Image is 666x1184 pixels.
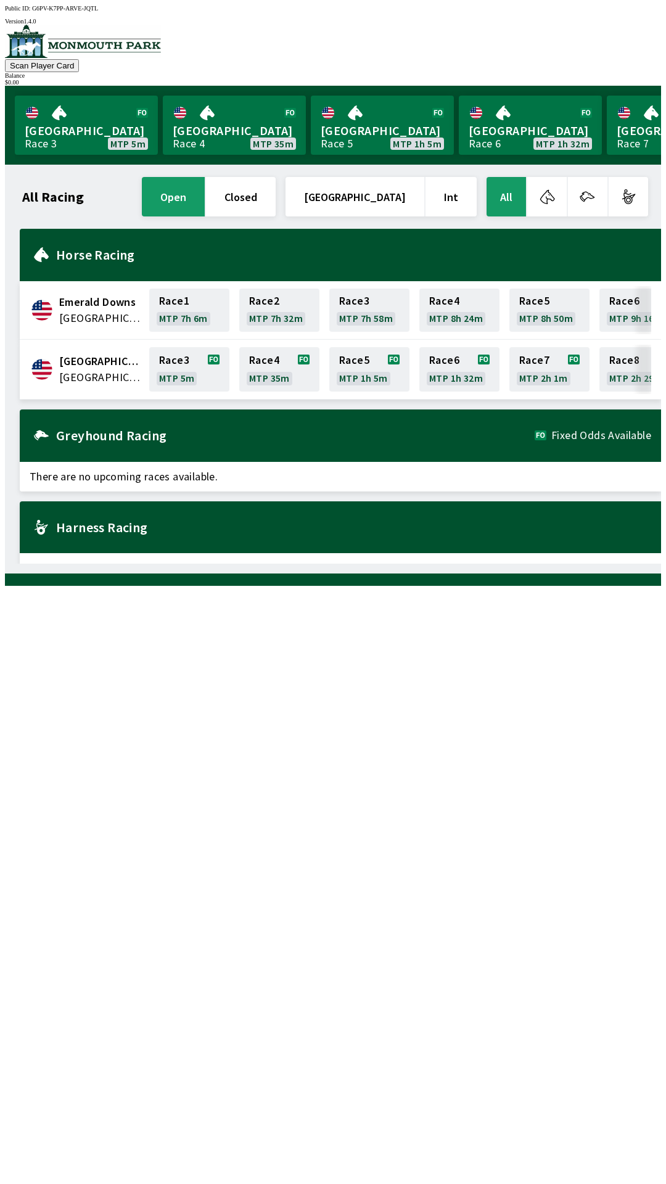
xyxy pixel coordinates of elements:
a: [GEOGRAPHIC_DATA]Race 4MTP 35m [163,96,306,155]
div: Race 5 [321,139,353,149]
span: MTP 7h 58m [339,313,393,323]
div: Race 4 [173,139,205,149]
span: Race 1 [159,296,189,306]
span: MTP 5m [159,373,194,383]
div: Race 3 [25,139,57,149]
span: [GEOGRAPHIC_DATA] [469,123,592,139]
span: MTP 2h 1m [519,373,568,383]
button: open [142,177,205,216]
span: Race 6 [609,296,639,306]
span: MTP 35m [253,139,294,149]
span: MTP 7h 32m [249,313,303,323]
span: Fixed Odds Available [551,430,651,440]
span: There are no upcoming races available. [20,462,661,491]
span: Race 3 [159,355,189,365]
span: Emerald Downs [59,294,142,310]
span: [GEOGRAPHIC_DATA] [25,123,148,139]
span: Monmouth Park [59,353,142,369]
span: Race 2 [249,296,279,306]
a: Race4MTP 35m [239,347,319,392]
span: MTP 1h 32m [429,373,483,383]
span: Race 4 [429,296,459,306]
span: [GEOGRAPHIC_DATA] [321,123,444,139]
button: Int [425,177,477,216]
img: venue logo [5,25,161,58]
a: Race3MTP 5m [149,347,229,392]
button: Scan Player Card [5,59,79,72]
span: MTP 8h 50m [519,313,573,323]
a: [GEOGRAPHIC_DATA]Race 5MTP 1h 5m [311,96,454,155]
span: MTP 5m [110,139,146,149]
div: Race 7 [617,139,649,149]
a: Race1MTP 7h 6m [149,289,229,332]
button: All [487,177,526,216]
span: MTP 1h 5m [393,139,442,149]
div: Public ID: [5,5,661,12]
span: United States [59,310,142,326]
span: Race 7 [519,355,549,365]
a: [GEOGRAPHIC_DATA]Race 6MTP 1h 32m [459,96,602,155]
a: Race5MTP 1h 5m [329,347,409,392]
span: MTP 9h 16m [609,313,663,323]
span: MTP 35m [249,373,290,383]
a: Race7MTP 2h 1m [509,347,590,392]
div: Balance [5,72,661,79]
span: MTP 1h 5m [339,373,388,383]
span: Race 8 [609,355,639,365]
span: [GEOGRAPHIC_DATA] [173,123,296,139]
span: Race 3 [339,296,369,306]
h2: Harness Racing [56,522,651,532]
div: Race 6 [469,139,501,149]
span: MTP 7h 6m [159,313,208,323]
span: G6PV-K7PP-ARVE-JQTL [32,5,98,12]
a: [GEOGRAPHIC_DATA]Race 3MTP 5m [15,96,158,155]
div: Version 1.4.0 [5,18,661,25]
span: United States [59,369,142,385]
button: [GEOGRAPHIC_DATA] [286,177,424,216]
span: Race 5 [519,296,549,306]
button: closed [206,177,276,216]
a: Race3MTP 7h 58m [329,289,409,332]
a: Race5MTP 8h 50m [509,289,590,332]
span: Race 4 [249,355,279,365]
span: Race 6 [429,355,459,365]
h1: All Racing [22,192,84,202]
span: Race 5 [339,355,369,365]
span: There are no upcoming races available. [20,553,661,583]
a: Race6MTP 1h 32m [419,347,499,392]
span: MTP 8h 24m [429,313,483,323]
span: MTP 1h 32m [536,139,590,149]
a: Race4MTP 8h 24m [419,289,499,332]
a: Race2MTP 7h 32m [239,289,319,332]
div: $ 0.00 [5,79,661,86]
h2: Horse Racing [56,250,651,260]
h2: Greyhound Racing [56,430,535,440]
span: MTP 2h 29m [609,373,663,383]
